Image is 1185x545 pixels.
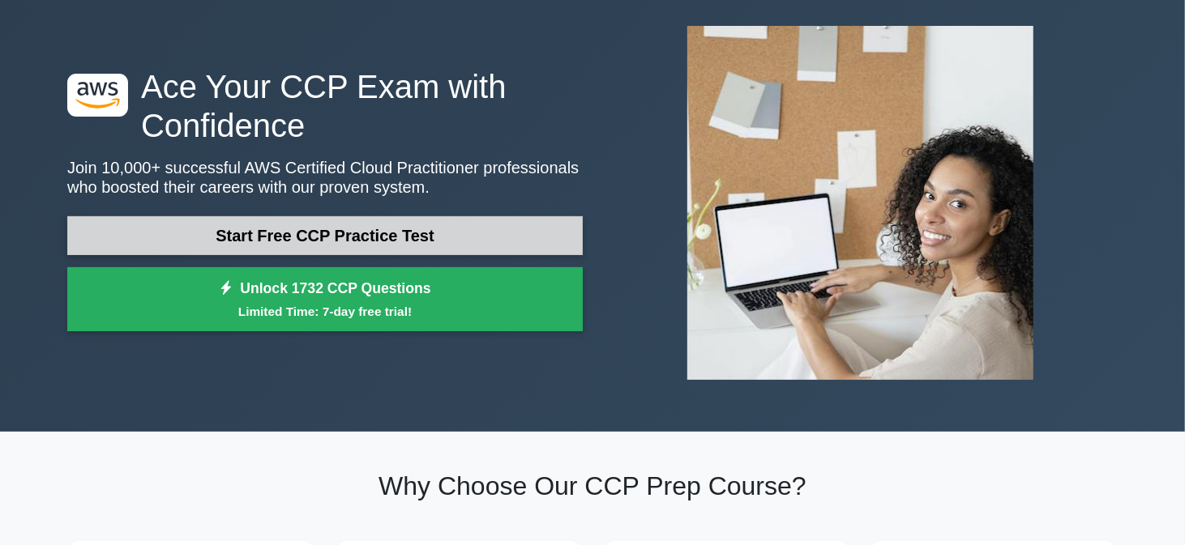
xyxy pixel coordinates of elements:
[67,470,1118,501] h2: Why Choose Our CCP Prep Course?
[67,267,583,332] a: Unlock 1732 CCP QuestionsLimited Time: 7-day free trial!
[67,158,583,197] p: Join 10,000+ successful AWS Certified Cloud Practitioner professionals who boosted their careers ...
[67,216,583,255] a: Start Free CCP Practice Test
[88,302,563,321] small: Limited Time: 7-day free trial!
[67,67,583,145] h1: Ace Your CCP Exam with Confidence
